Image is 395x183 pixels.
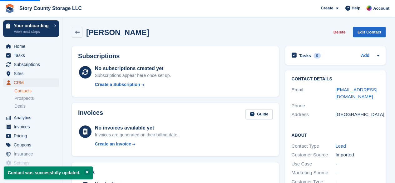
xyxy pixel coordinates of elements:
[3,69,59,78] a: menu
[3,60,59,69] a: menu
[3,131,59,140] a: menu
[314,53,321,58] div: 0
[291,77,379,82] h2: Contact Details
[14,29,51,34] p: View next steps
[291,143,335,150] div: Contact Type
[291,111,335,118] div: Address
[3,51,59,60] a: menu
[14,159,51,167] span: Settings
[352,5,360,11] span: Help
[335,143,346,149] a: Lead
[14,78,51,87] span: CRM
[335,160,379,168] div: -
[3,150,59,158] a: menu
[95,141,131,147] div: Create an Invoice
[14,140,51,149] span: Coupons
[335,169,379,176] div: -
[14,103,59,109] a: Deals
[14,95,34,101] span: Prospects
[14,131,51,140] span: Pricing
[95,132,179,138] div: Invoices are generated on their billing date.
[14,23,51,28] p: Your onboarding
[14,88,59,94] a: Contacts
[291,160,335,168] div: Use Case
[335,87,377,99] a: [EMAIL_ADDRESS][DOMAIN_NAME]
[14,95,59,102] a: Prospects
[291,102,335,109] div: Phone
[14,113,51,122] span: Analytics
[3,113,59,122] a: menu
[361,52,369,59] a: Add
[3,42,59,51] a: menu
[86,28,149,37] h2: [PERSON_NAME]
[14,103,26,109] span: Deals
[14,150,51,158] span: Insurance
[3,159,59,167] a: menu
[321,5,333,11] span: Create
[353,27,386,37] a: Edit Contact
[3,78,59,87] a: menu
[95,141,179,147] a: Create an Invoice
[14,60,51,69] span: Subscriptions
[291,169,335,176] div: Marketing Source
[17,3,84,13] a: Story County Storage LLC
[4,166,93,179] p: Contact was successfully updated.
[14,69,51,78] span: Sites
[291,86,335,100] div: Email
[95,81,140,88] div: Create a Subscription
[5,4,14,13] img: stora-icon-8386f47178a22dfd0bd8f6a31ec36ba5ce8667c1dd55bd0f319d3a0aa187defe.svg
[245,109,273,119] a: Guide
[95,124,179,132] div: No invoices available yet
[14,42,51,51] span: Home
[95,72,171,79] div: Subscriptions appear here once set up.
[3,122,59,131] a: menu
[3,140,59,149] a: menu
[14,51,51,60] span: Tasks
[299,53,311,58] h2: Tasks
[14,122,51,131] span: Invoices
[335,111,379,118] div: [GEOGRAPHIC_DATA]
[3,20,59,37] a: Your onboarding View next steps
[373,5,389,12] span: Account
[335,151,379,159] div: Imported
[331,27,348,37] button: Delete
[291,132,379,138] h2: About
[95,65,171,72] div: No subscriptions created yet
[78,109,103,119] h2: Invoices
[366,5,372,11] img: Leah Hattan
[291,151,335,159] div: Customer Source
[95,81,171,88] a: Create a Subscription
[78,53,273,60] h2: Subscriptions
